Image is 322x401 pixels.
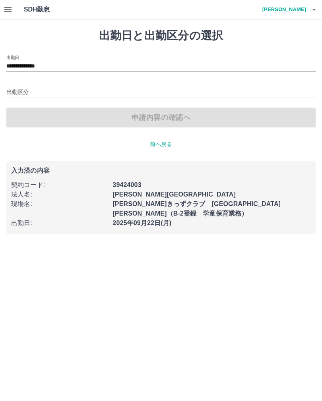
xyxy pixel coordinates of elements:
[11,218,108,228] p: 出勤日 :
[113,191,236,198] b: [PERSON_NAME][GEOGRAPHIC_DATA]
[11,199,108,209] p: 現場名 :
[6,54,19,60] label: 出勤日
[113,181,141,188] b: 39424003
[113,220,171,226] b: 2025年09月22日(月)
[6,29,316,42] h1: 出勤日と出勤区分の選択
[11,190,108,199] p: 法人名 :
[11,180,108,190] p: 契約コード :
[11,168,311,174] p: 入力済の内容
[6,140,316,148] p: 前へ戻る
[113,200,281,217] b: [PERSON_NAME]きっずクラブ [GEOGRAPHIC_DATA][PERSON_NAME]（B-2登録 学童保育業務）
